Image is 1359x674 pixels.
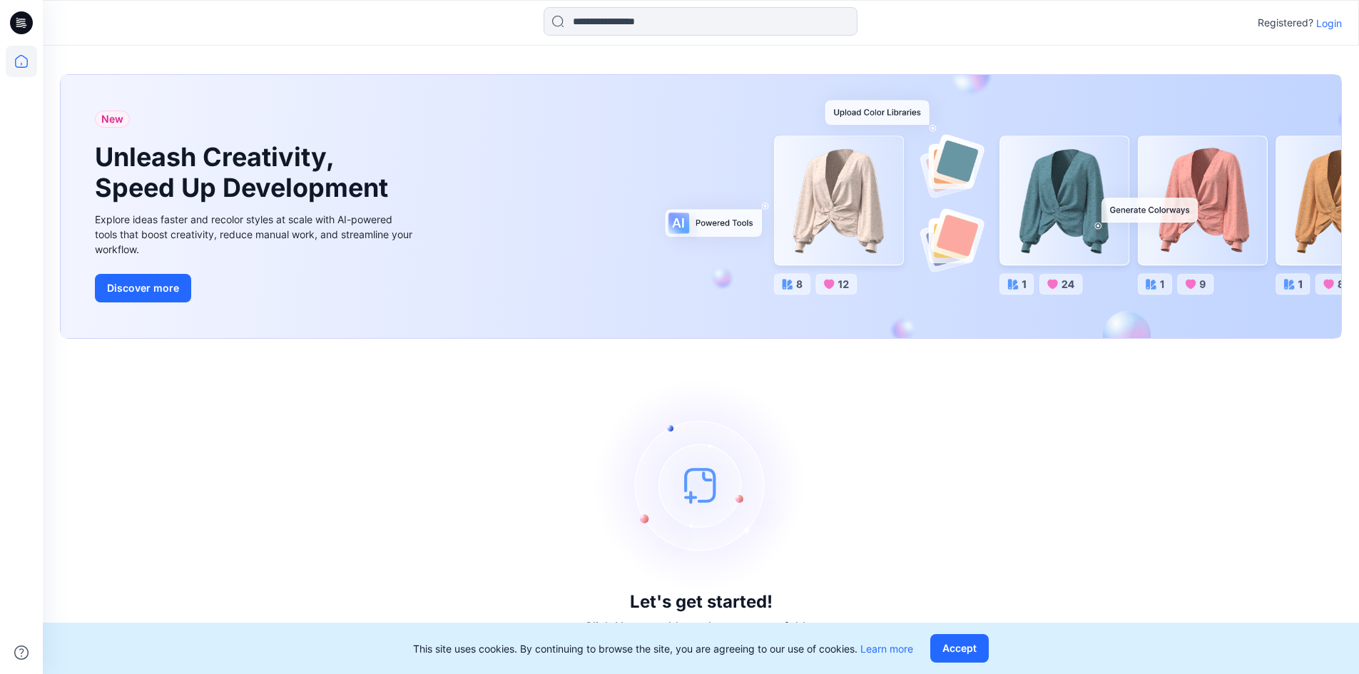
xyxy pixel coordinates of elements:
p: Registered? [1258,14,1313,31]
h1: Unleash Creativity, Speed Up Development [95,142,395,203]
a: Discover more [95,274,416,302]
p: Login [1316,16,1342,31]
h3: Let's get started! [630,592,773,612]
div: Explore ideas faster and recolor styles at scale with AI-powered tools that boost creativity, red... [95,212,416,257]
img: empty-state-image.svg [594,378,808,592]
a: Learn more [860,643,913,655]
button: Accept [930,634,989,663]
p: This site uses cookies. By continuing to browse the site, you are agreeing to our use of cookies. [413,641,913,656]
button: Discover more [95,274,191,302]
span: New [101,111,123,128]
p: Click New to add a style or create a folder. [584,618,818,635]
